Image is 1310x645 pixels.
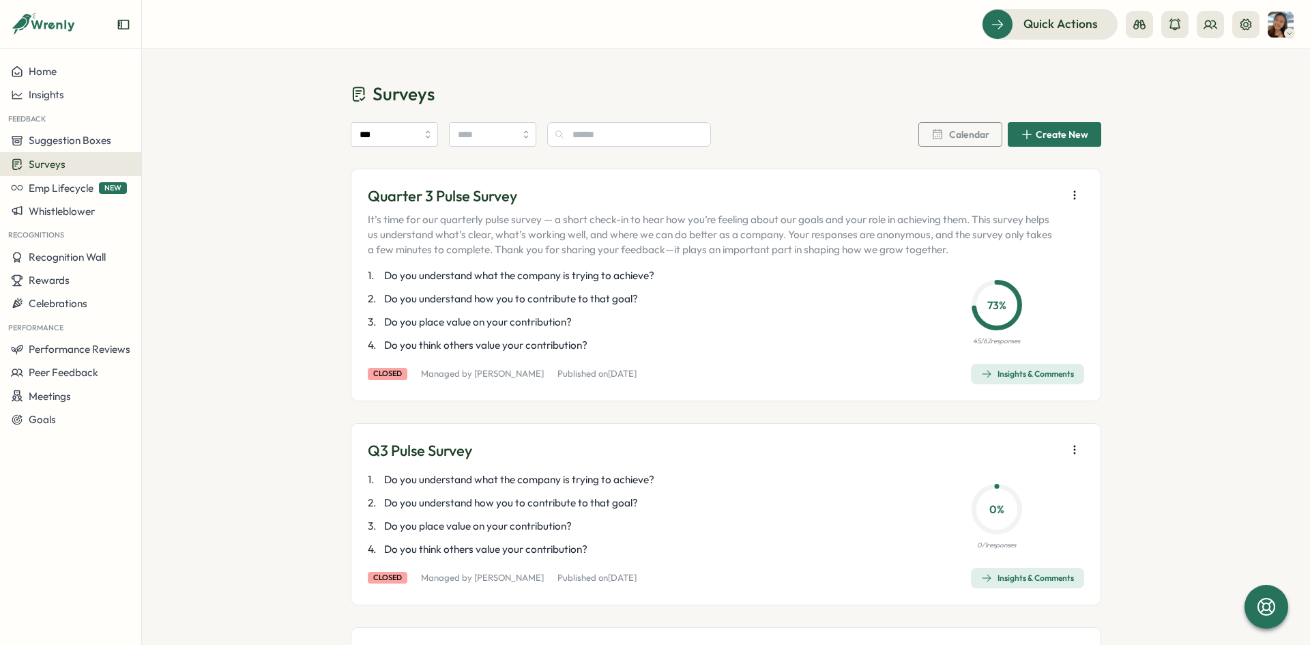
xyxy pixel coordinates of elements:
span: Whistleblower [29,205,95,218]
span: Create New [1036,130,1088,139]
button: Insights & Comments [971,364,1084,384]
p: Quarter 3 Pulse Survey [368,186,1060,207]
span: Meetings [29,390,71,403]
p: It’s time for our quarterly pulse survey — a short check-in to hear how you’re feeling about our ... [368,212,1060,257]
a: [PERSON_NAME] [474,572,544,583]
div: closed [368,572,407,584]
p: 0 / 1 responses [977,540,1016,551]
p: 73 % [976,297,1018,314]
div: Insights & Comments [981,573,1074,584]
div: Insights & Comments [981,369,1074,379]
a: [PERSON_NAME] [474,368,544,379]
p: Managed by [421,572,544,584]
p: Published on [557,368,637,380]
div: closed [368,368,407,379]
span: Suggestion Boxes [29,134,111,147]
p: Published on [557,572,637,584]
span: Home [29,65,57,78]
span: 1 . [368,268,381,283]
span: Do you think others value your contribution? [384,542,587,557]
p: 45 / 62 responses [973,336,1020,347]
p: Managed by [421,368,544,380]
span: [DATE] [608,572,637,583]
p: Q3 Pulse Survey [368,440,472,461]
button: Create New [1008,122,1101,147]
span: Do you understand how you to contribute to that goal? [384,291,638,306]
button: Expand sidebar [117,18,130,31]
span: 3 . [368,519,381,534]
span: Do you place value on your contribution? [384,519,572,534]
button: Insights & Comments [971,568,1084,588]
span: 2 . [368,291,381,306]
span: Emp Lifecycle [29,182,93,195]
span: Surveys [373,82,435,106]
span: Do you place value on your contribution? [384,315,572,330]
span: Do you understand what the company is trying to achieve? [384,472,654,487]
span: 2 . [368,496,381,511]
span: Goals [29,413,56,426]
span: 1 . [368,472,381,487]
img: Tracy [1268,12,1294,38]
span: Calendar [949,130,989,139]
span: Do you understand what the company is trying to achieve? [384,268,654,283]
span: Performance Reviews [29,343,130,356]
span: Do you understand how you to contribute to that goal? [384,496,638,511]
button: Quick Actions [982,9,1118,39]
span: 4 . [368,338,381,353]
span: 3 . [368,315,381,330]
p: 0 % [976,501,1018,518]
span: Celebrations [29,297,87,310]
span: [DATE] [608,368,637,379]
span: Insights [29,88,64,101]
span: Do you think others value your contribution? [384,338,587,353]
span: Peer Feedback [29,366,98,379]
span: NEW [99,182,127,194]
span: 4 . [368,542,381,557]
span: Surveys [29,158,65,171]
span: Quick Actions [1023,15,1098,33]
span: Recognition Wall [29,250,106,263]
span: Rewards [29,274,70,287]
button: Calendar [918,122,1002,147]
